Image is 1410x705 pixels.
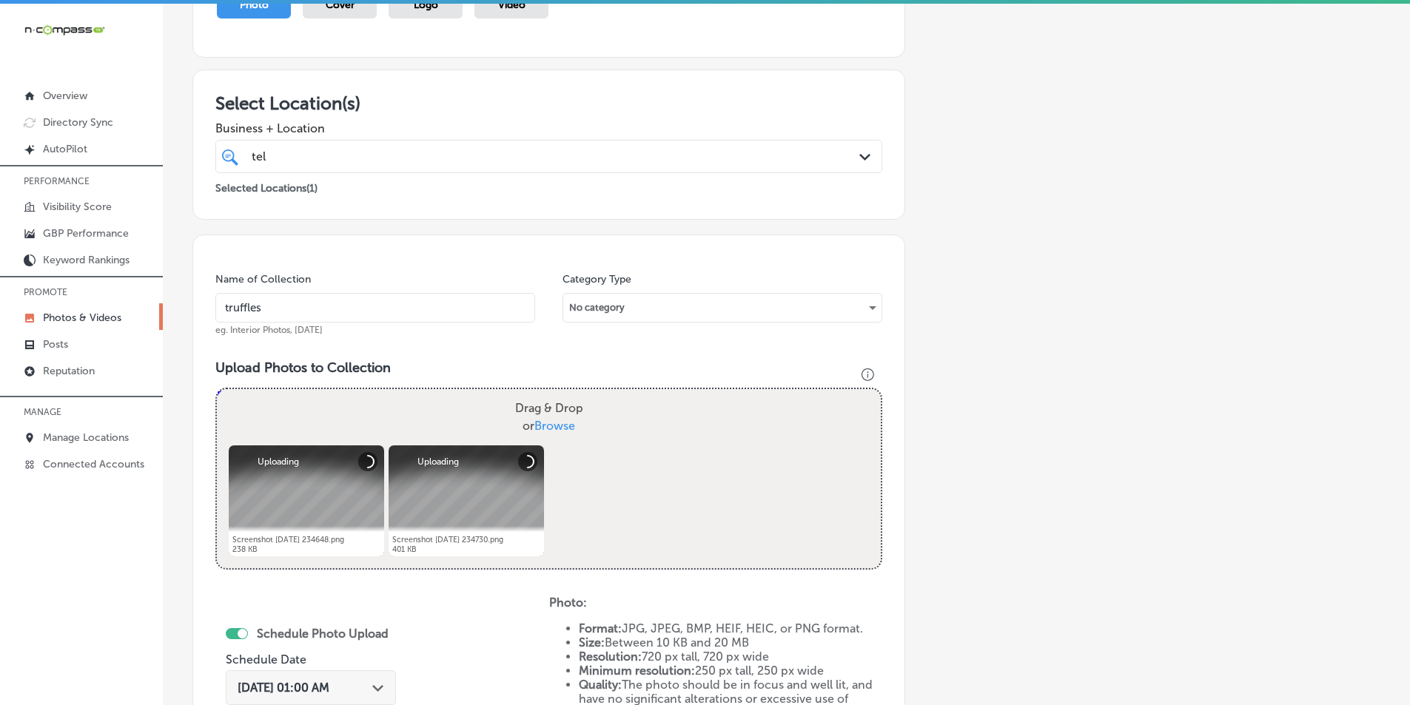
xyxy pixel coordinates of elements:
input: Title [215,293,535,323]
li: 720 px tall, 720 px wide [579,650,883,664]
p: Directory Sync [43,116,113,129]
h3: Select Location(s) [215,92,882,114]
h3: Upload Photos to Collection [215,360,882,376]
label: Drag & Drop or [509,394,589,441]
strong: Size: [579,635,605,650]
div: No category [563,296,882,320]
p: Photos & Videos [43,311,121,324]
span: Browse [534,419,575,433]
p: Posts [43,338,68,351]
p: Connected Accounts [43,458,144,470]
label: Name of Collection [215,273,311,286]
p: Overview [43,90,87,102]
p: AutoPilot [43,143,87,155]
li: Between 10 KB and 20 MB [579,635,883,650]
label: Schedule Photo Upload [257,627,389,641]
p: Keyword Rankings [43,254,130,266]
strong: Minimum resolution: [579,664,695,678]
p: Reputation [43,365,95,377]
p: Manage Locations [43,431,129,444]
span: eg. Interior Photos, [DATE] [215,325,323,335]
p: Visibility Score [43,200,112,213]
strong: Quality: [579,678,622,692]
strong: Resolution: [579,650,642,664]
strong: Format: [579,621,622,635]
img: 660ab0bf-5cc7-4cb8-ba1c-48b5ae0f18e60NCTV_CLogo_TV_Black_-500x88.png [24,23,105,37]
li: 250 px tall, 250 px wide [579,664,883,678]
label: Category Type [563,273,631,286]
p: GBP Performance [43,227,129,240]
li: JPG, JPEG, BMP, HEIF, HEIC, or PNG format. [579,621,883,635]
strong: Photo: [549,596,587,610]
span: [DATE] 01:00 AM [238,681,329,695]
label: Schedule Date [226,652,306,667]
p: Selected Locations ( 1 ) [215,176,318,195]
span: Business + Location [215,121,882,135]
